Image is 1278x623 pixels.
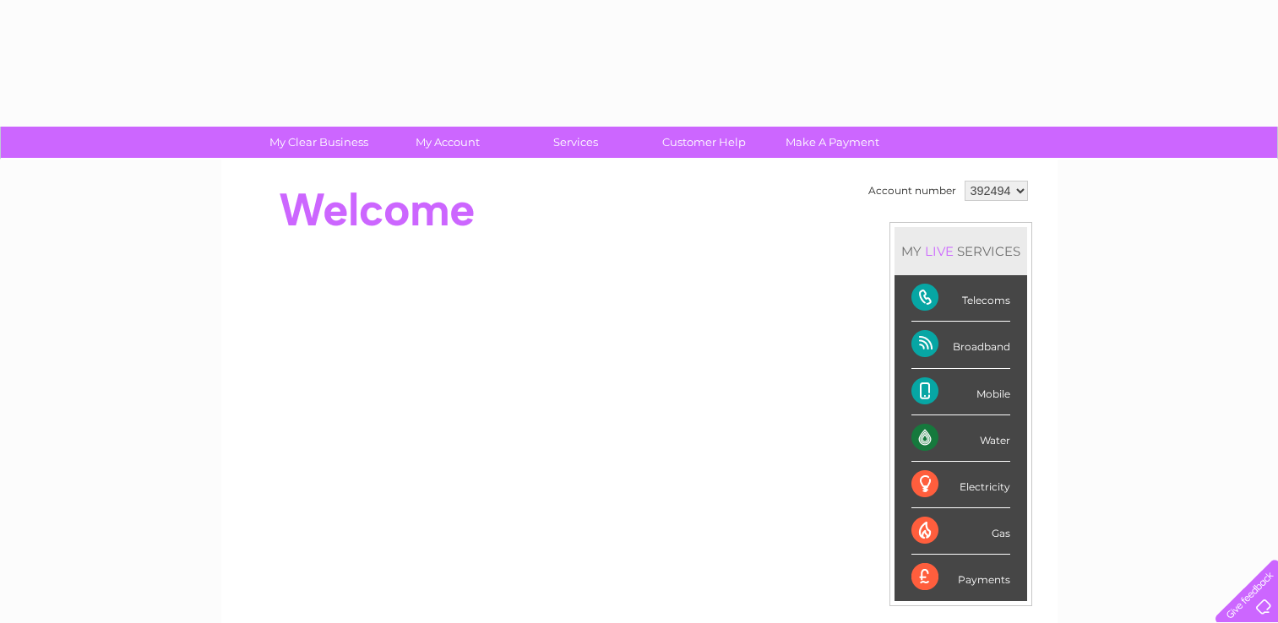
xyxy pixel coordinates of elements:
[911,369,1010,415] div: Mobile
[506,127,645,158] a: Services
[249,127,389,158] a: My Clear Business
[911,555,1010,600] div: Payments
[922,243,957,259] div: LIVE
[911,508,1010,555] div: Gas
[911,322,1010,368] div: Broadband
[911,462,1010,508] div: Electricity
[634,127,774,158] a: Customer Help
[895,227,1027,275] div: MY SERVICES
[763,127,902,158] a: Make A Payment
[911,415,1010,462] div: Water
[911,275,1010,322] div: Telecoms
[864,176,960,205] td: Account number
[378,127,517,158] a: My Account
